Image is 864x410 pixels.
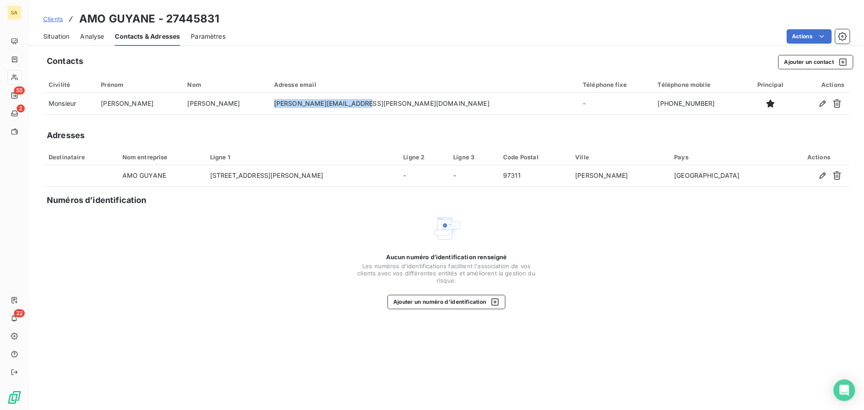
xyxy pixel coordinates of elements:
td: [PERSON_NAME] [95,93,182,114]
span: 55 [14,86,25,95]
span: 2 [17,104,25,113]
button: Ajouter un contact [778,55,853,69]
img: Logo LeanPay [7,390,22,405]
h3: AMO GUYANE - 27445831 [79,11,219,27]
div: Nom [187,81,263,88]
td: - [398,165,448,187]
div: Civilité [49,81,90,88]
div: Ligne 2 [403,153,442,161]
img: Empty state [432,214,461,243]
td: [GEOGRAPHIC_DATA] [669,165,788,187]
span: Contacts & Adresses [115,32,180,41]
div: Nom entreprise [122,153,199,161]
button: Actions [787,29,832,44]
td: Monsieur [43,93,95,114]
h5: Contacts [47,55,83,68]
td: [PERSON_NAME] [182,93,268,114]
div: Principal [751,81,790,88]
td: 97311 [498,165,570,187]
h5: Adresses [47,129,85,142]
div: Actions [793,153,844,161]
div: Ville [575,153,663,161]
a: Clients [43,14,63,23]
span: Situation [43,32,69,41]
div: Ligne 1 [210,153,393,161]
td: [PERSON_NAME] [570,165,669,187]
div: Téléphone mobile [657,81,739,88]
span: Analyse [80,32,104,41]
td: - [577,93,652,114]
div: Pays [674,153,783,161]
div: Ligne 3 [453,153,492,161]
button: Ajouter un numéro d’identification [387,295,506,309]
td: - [448,165,498,187]
h5: Numéros d’identification [47,194,147,207]
td: [STREET_ADDRESS][PERSON_NAME] [205,165,398,187]
td: [PERSON_NAME][EMAIL_ADDRESS][PERSON_NAME][DOMAIN_NAME] [269,93,577,114]
span: 22 [14,309,25,317]
div: Destinataire [49,153,112,161]
div: SA [7,5,22,20]
td: AMO GUYANE [117,165,205,187]
td: [PHONE_NUMBER] [652,93,745,114]
span: Clients [43,15,63,23]
span: Paramètres [191,32,225,41]
div: Open Intercom Messenger [833,379,855,401]
div: Code Postal [503,153,564,161]
span: Aucun numéro d’identification renseigné [386,253,507,261]
div: Téléphone fixe [583,81,647,88]
span: Les numéros d'identifications facilitent l'association de vos clients avec vos différentes entité... [356,262,536,284]
div: Actions [801,81,844,88]
div: Adresse email [274,81,572,88]
div: Prénom [101,81,176,88]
